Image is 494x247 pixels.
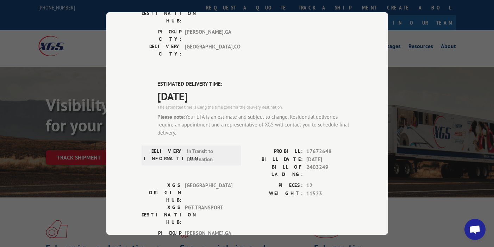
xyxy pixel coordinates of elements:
[247,190,303,198] label: WEIGHT:
[157,80,353,88] label: ESTIMATED DELIVERY TIME:
[247,182,303,190] label: PIECES:
[157,88,353,104] span: [DATE]
[142,28,181,43] label: PICKUP CITY:
[142,43,181,58] label: DELIVERY CITY:
[185,204,232,226] span: PGT TRANSPORT
[144,148,183,163] label: DELIVERY INFORMATION:
[157,113,185,120] strong: Please note:
[185,182,232,204] span: [GEOGRAPHIC_DATA]
[157,104,353,110] div: The estimated time is using the time zone for the delivery destination.
[185,28,232,43] span: [PERSON_NAME] , GA
[306,156,353,164] span: [DATE]
[142,182,181,204] label: XGS ORIGIN HUB:
[185,43,232,58] span: [GEOGRAPHIC_DATA] , CO
[157,113,353,137] div: Your ETA is an estimate and subject to change. Residential deliveries require an appointment and ...
[306,163,353,178] span: 2403249
[464,219,486,240] div: Open chat
[142,2,181,25] label: XGS DESTINATION HUB:
[306,182,353,190] span: 12
[306,148,353,156] span: 17672648
[185,229,232,244] span: [PERSON_NAME] , GA
[142,229,181,244] label: PICKUP CITY:
[142,204,181,226] label: XGS DESTINATION HUB:
[247,156,303,164] label: BILL DATE:
[306,190,353,198] span: 11523
[187,148,235,163] span: In Transit to Destination
[247,148,303,156] label: PROBILL:
[185,2,232,25] span: [GEOGRAPHIC_DATA]
[247,163,303,178] label: BILL OF LADING:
